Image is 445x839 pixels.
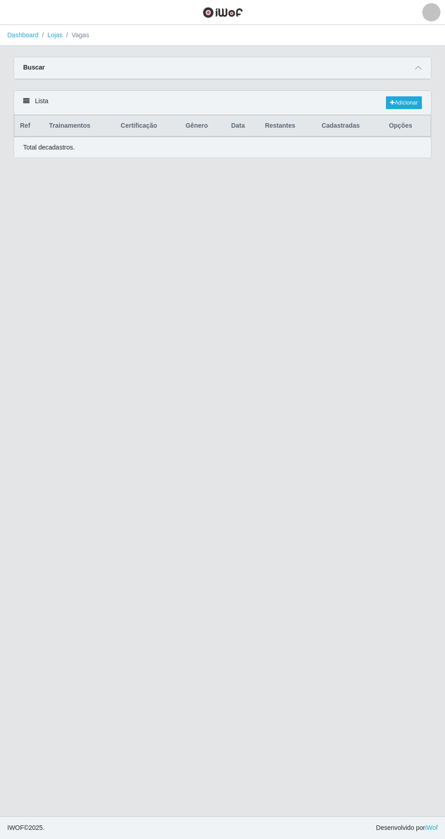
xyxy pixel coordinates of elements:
span: Desenvolvido por [376,823,438,833]
div: Lista [14,91,431,115]
th: Cadastradas [316,115,383,137]
a: Adicionar [386,96,422,109]
span: IWOF [7,824,24,831]
th: Data [226,115,260,137]
img: CoreUI Logo [203,7,243,18]
span: © 2025 . [7,823,44,833]
li: Vagas [63,30,89,40]
p: Total de cadastros. [23,143,75,152]
a: iWof [425,824,438,831]
th: Trainamentos [44,115,115,137]
strong: Buscar [23,64,44,71]
th: Ref [15,115,44,137]
th: Certificação [115,115,180,137]
th: Gênero [180,115,226,137]
th: Restantes [259,115,316,137]
a: Lojas [47,31,62,39]
a: Dashboard [7,31,39,39]
th: Opções [383,115,430,137]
